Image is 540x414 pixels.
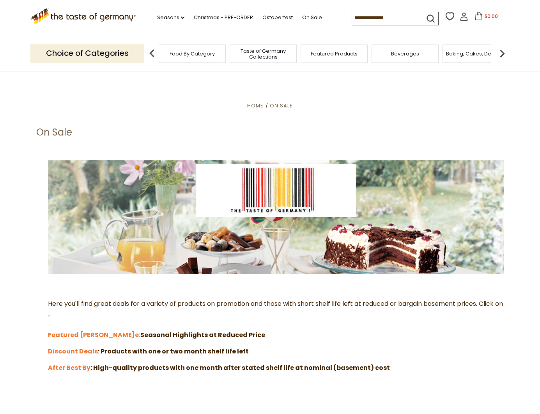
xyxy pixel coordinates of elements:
[391,51,419,57] a: Beverages
[485,13,498,20] span: $0.00
[36,127,72,138] h1: On Sale
[157,13,184,22] a: Seasons
[48,299,503,339] span: Here you'll find great deals for a variety of products on promotion and those with short shelf li...
[30,44,144,63] p: Choice of Categories
[494,46,510,61] img: next arrow
[270,102,293,109] a: On Sale
[470,12,503,23] button: $0.00
[90,363,390,372] strong: : High-quality products with one month after stated shelf life at nominal (basement) cost
[302,13,322,22] a: On Sale
[48,347,98,356] a: Discount Deals
[135,330,140,339] a: e:
[311,51,358,57] a: Featured Products
[262,13,293,22] a: Oktoberfest
[48,363,90,372] a: After Best By
[135,330,265,339] strong: Seasonal Highlights at Reduced Price
[247,102,264,109] a: Home
[144,46,160,61] img: previous arrow
[170,51,215,57] a: Food By Category
[48,330,135,339] a: Featured [PERSON_NAME]
[48,160,504,275] img: the-taste-of-germany-barcode-3.jpg
[194,13,253,22] a: Christmas - PRE-ORDER
[232,48,294,60] a: Taste of Germany Collections
[98,347,249,356] strong: : Products with one or two month shelf life left
[446,51,506,57] a: Baking, Cakes, Desserts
